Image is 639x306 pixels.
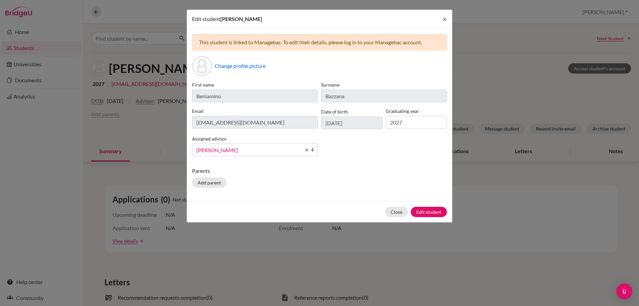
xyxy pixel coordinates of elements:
[192,56,212,76] div: Profile picture
[385,207,408,217] button: Close
[192,177,227,188] button: Add parent
[321,108,348,115] label: Date of birth
[192,167,447,175] p: Parents
[192,108,318,115] label: Email
[321,117,382,129] input: dd/mm/yyyy
[220,16,262,22] span: [PERSON_NAME]
[437,10,452,28] button: Close
[386,108,447,115] label: Graduating year
[321,81,447,88] label: Surname
[192,16,220,22] span: Edit student
[616,283,632,299] div: Open Intercom Messenger
[192,81,318,88] label: First name
[196,146,301,154] span: [PERSON_NAME]
[192,135,227,142] label: Assigned advisor
[411,207,447,217] button: Edit student
[442,14,447,24] span: ×
[192,34,447,51] div: This student is linked to Managebac. To edit their details, please log in to your Managebac account.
